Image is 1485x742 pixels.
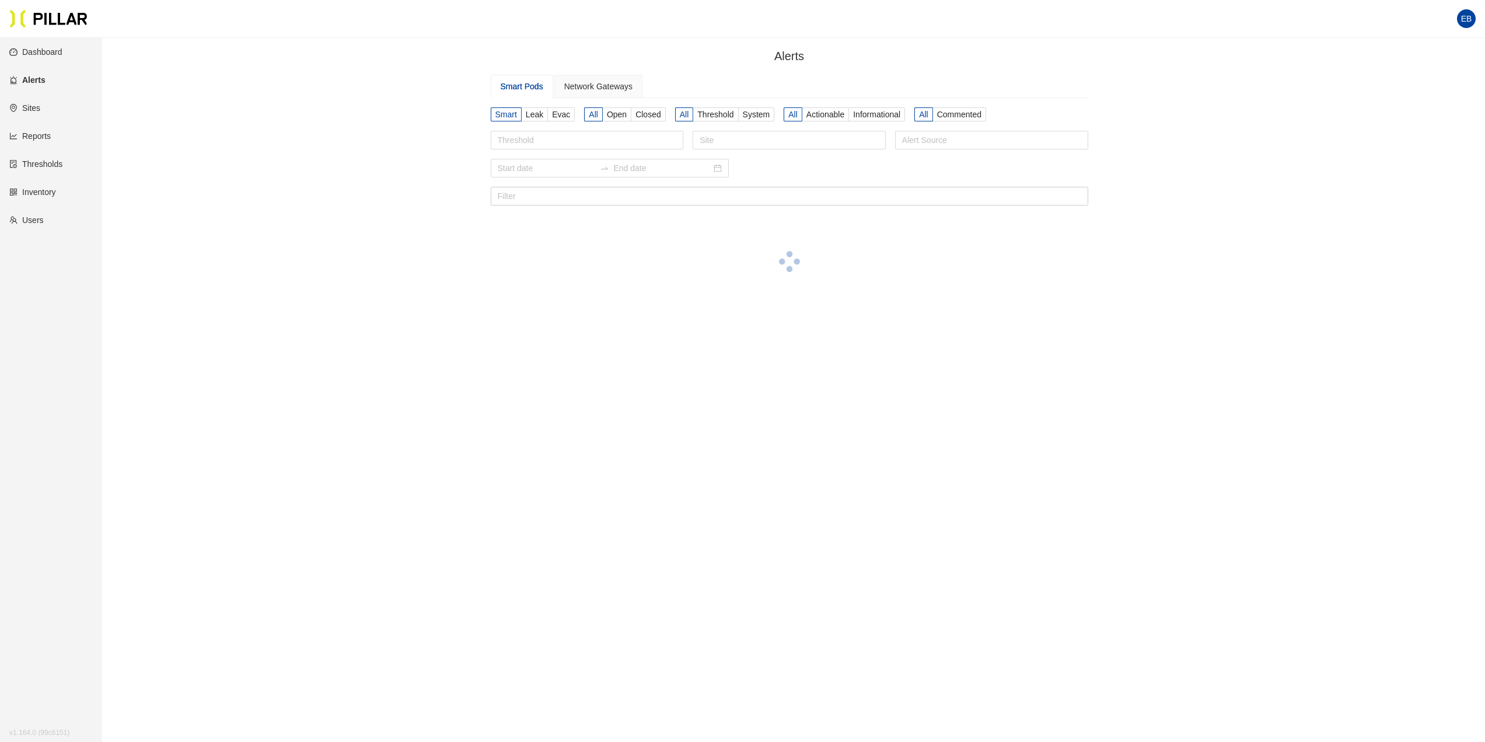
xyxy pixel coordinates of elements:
span: All [919,110,928,119]
a: line-chartReports [9,131,51,141]
span: Evac [552,110,570,119]
a: qrcodeInventory [9,187,56,197]
span: System [743,110,770,119]
a: dashboardDashboard [9,47,62,57]
span: All [589,110,598,119]
span: Closed [635,110,661,119]
span: to [600,163,609,173]
span: Threshold [697,110,733,119]
span: Leak [526,110,543,119]
a: teamUsers [9,215,44,225]
span: EB [1461,9,1472,28]
img: Pillar Technologies [9,9,88,28]
span: Informational [853,110,900,119]
a: alertAlerts [9,75,46,85]
a: environmentSites [9,103,40,113]
span: Smart [495,110,517,119]
input: Filter [491,187,1088,205]
input: Start date [498,162,595,175]
span: Actionable [806,110,844,119]
input: End date [614,162,711,175]
span: Open [607,110,627,119]
span: All [788,110,798,119]
span: All [680,110,689,119]
div: Smart Pods [501,80,543,93]
a: exceptionThresholds [9,159,62,169]
div: Network Gateways [564,80,633,93]
span: Commented [937,110,981,119]
span: Alerts [774,50,804,62]
span: swap-right [600,163,609,173]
